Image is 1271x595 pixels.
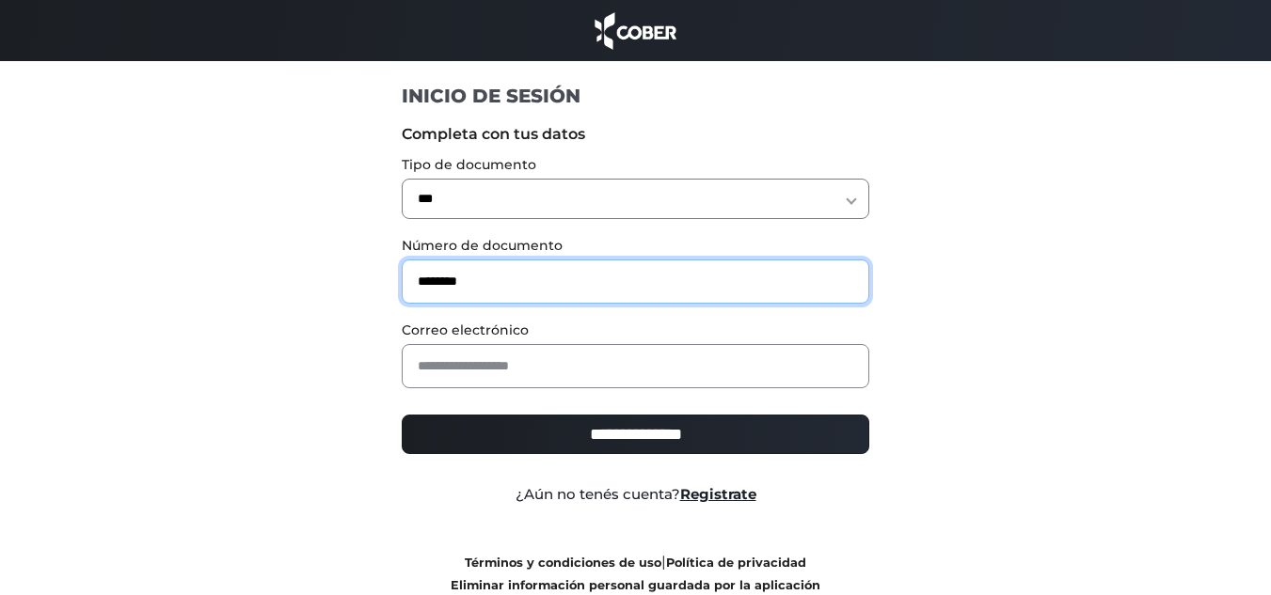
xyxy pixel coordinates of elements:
img: cober_marca.png [590,9,682,52]
a: Política de privacidad [666,556,806,570]
h1: INICIO DE SESIÓN [402,84,869,108]
a: Eliminar información personal guardada por la aplicación [451,578,820,592]
label: Número de documento [402,236,869,256]
label: Tipo de documento [402,155,869,175]
label: Correo electrónico [402,321,869,340]
a: Registrate [680,485,756,503]
label: Completa con tus datos [402,123,869,146]
div: ¿Aún no tenés cuenta? [388,484,883,506]
a: Términos y condiciones de uso [465,556,661,570]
